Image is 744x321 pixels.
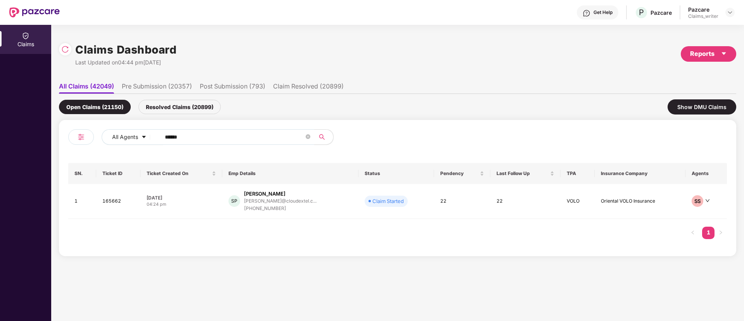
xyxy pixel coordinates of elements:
td: 22 [490,184,561,219]
div: Pazcare [651,9,672,16]
span: All Agents [112,133,138,141]
span: close-circle [306,134,310,139]
button: left [687,227,699,239]
div: 04:24 pm [147,201,216,208]
div: [PERSON_NAME]@cloudextel.c... [244,198,317,203]
th: SN. [68,163,96,184]
span: caret-down [141,134,147,141]
img: svg+xml;base64,PHN2ZyBpZD0iRHJvcGRvd24tMzJ4MzIiIHhtbG5zPSJodHRwOi8vd3d3LnczLm9yZy8yMDAwL3N2ZyIgd2... [727,9,733,16]
li: Next Page [715,227,727,239]
th: Insurance Company [595,163,685,184]
li: Post Submission (793) [200,82,265,94]
span: search [314,134,329,140]
li: Claim Resolved (20899) [273,82,344,94]
img: svg+xml;base64,PHN2ZyB4bWxucz0iaHR0cDovL3d3dy53My5vcmcvMjAwMC9zdmciIHdpZHRoPSIyNCIgaGVpZ2h0PSIyNC... [76,132,86,142]
span: Last Follow Up [497,170,548,177]
button: right [715,227,727,239]
th: Status [358,163,434,184]
img: svg+xml;base64,PHN2ZyBpZD0iSGVscC0zMngzMiIgeG1sbnM9Imh0dHA6Ly93d3cudzMub3JnLzIwMDAvc3ZnIiB3aWR0aD... [583,9,590,17]
td: VOLO [561,184,595,219]
li: Pre Submission (20357) [122,82,192,94]
span: down [705,198,710,203]
img: svg+xml;base64,PHN2ZyBpZD0iQ2xhaW0iIHhtbG5zPSJodHRwOi8vd3d3LnczLm9yZy8yMDAwL3N2ZyIgd2lkdGg9IjIwIi... [22,32,29,40]
th: Agents [685,163,727,184]
div: Claim Started [372,197,404,205]
div: SS [692,195,703,207]
div: Claims_writer [688,13,718,19]
div: Pazcare [688,6,718,13]
span: right [718,230,723,235]
li: All Claims (42049) [59,82,114,94]
th: Ticket ID [96,163,140,184]
span: Pendency [440,170,478,177]
span: P [639,8,644,17]
div: Show DMU Claims [668,99,736,115]
div: Get Help [593,9,613,16]
button: search [314,129,334,145]
span: Ticket Created On [147,170,210,177]
a: 1 [702,227,715,238]
th: TPA [561,163,595,184]
th: Last Follow Up [490,163,561,184]
div: Last Updated on 04:44 pm[DATE] [75,58,176,67]
div: Resolved Claims (20899) [138,100,221,114]
td: 22 [434,184,490,219]
img: New Pazcare Logo [9,7,60,17]
td: Oriental VOLO Insurance [595,184,685,219]
div: [PERSON_NAME] [244,190,285,198]
span: left [690,230,695,235]
span: close-circle [306,134,310,141]
div: Reports [690,49,727,59]
th: Ticket Created On [140,163,222,184]
td: 165662 [96,184,140,219]
li: Previous Page [687,227,699,239]
img: svg+xml;base64,PHN2ZyBpZD0iUmVsb2FkLTMyeDMyIiB4bWxucz0iaHR0cDovL3d3dy53My5vcmcvMjAwMC9zdmciIHdpZH... [61,45,69,53]
li: 1 [702,227,715,239]
div: SP [228,195,240,207]
button: All Agentscaret-down [102,129,163,145]
div: [DATE] [147,194,216,201]
h1: Claims Dashboard [75,41,176,58]
td: 1 [68,184,96,219]
span: caret-down [721,50,727,57]
div: [PHONE_NUMBER] [244,205,317,212]
th: Pendency [434,163,490,184]
div: Open Claims (21150) [59,100,131,114]
th: Emp Details [222,163,359,184]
